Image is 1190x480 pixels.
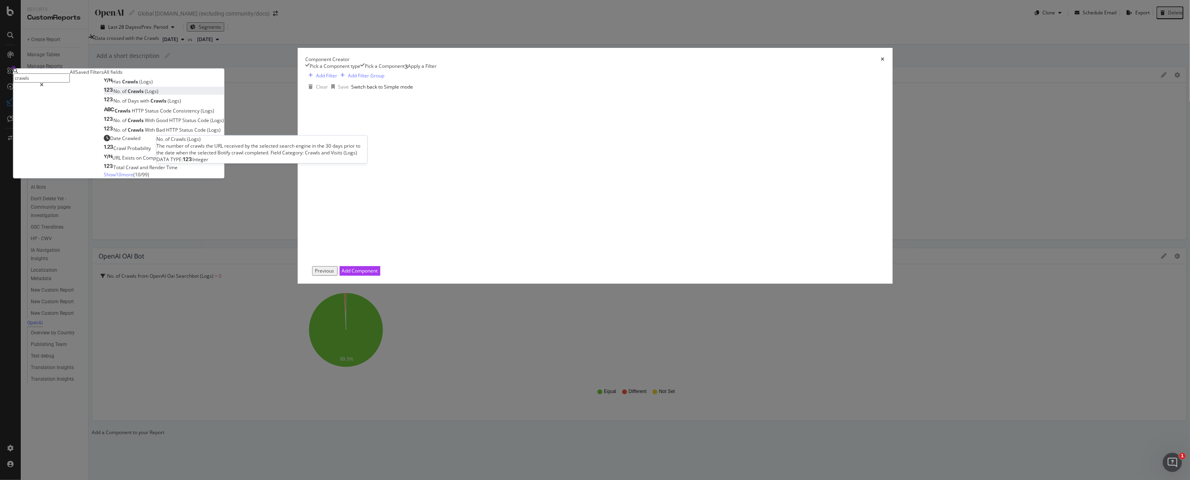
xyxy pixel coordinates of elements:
[111,135,123,142] span: Date
[114,126,123,133] span: No.
[338,71,385,80] button: Add Filter Group
[140,98,151,105] span: with
[123,117,128,124] span: of
[348,72,385,79] div: Add Filter Group
[114,145,128,152] span: Crawl
[328,80,349,93] button: Save
[113,155,123,162] span: URL
[306,56,350,63] div: Component Creator
[128,117,145,124] span: Crawls
[76,69,104,75] div: Saved Filters
[156,117,170,124] span: Good
[128,88,145,95] span: Crawls
[195,126,208,133] span: Code
[123,98,128,105] span: of
[114,117,123,124] span: No.
[136,155,143,162] span: on
[352,83,413,90] div: Switch back to Simple mode
[310,63,361,71] div: Pick a Component type
[123,78,140,85] span: Crawls
[170,117,183,124] span: HTTP
[123,126,128,133] span: of
[114,164,126,171] span: Total
[143,155,168,162] span: Compared
[145,88,159,95] span: (Logs)
[338,83,349,90] div: Save
[316,72,338,79] div: Add Filter
[151,98,168,105] span: Crawls
[70,69,76,75] div: All
[167,164,178,171] span: Time
[145,126,156,133] span: With
[180,126,195,133] span: Status
[145,107,160,114] span: Status
[104,69,224,75] div: All fields
[198,117,211,124] span: Code
[104,171,134,178] span: Show 10 more
[123,88,128,95] span: of
[14,73,70,83] input: Search by field name
[113,78,123,85] span: Has
[156,136,367,142] div: No. of Crawls (Logs)
[114,88,123,95] span: No.
[306,80,328,93] button: Clear
[128,145,151,152] span: Probability
[1163,453,1182,472] iframe: Intercom live chat
[312,266,338,275] button: Previous
[315,267,334,274] div: Previous
[115,107,132,114] span: Crawls
[128,98,140,105] span: Days
[166,126,180,133] span: HTTP
[123,135,141,142] span: Crawled
[208,126,221,133] span: (Logs)
[140,78,153,85] span: (Logs)
[340,266,380,275] button: Add Component
[365,63,405,71] div: Pick a Component
[126,164,140,171] span: Crawl
[156,126,166,133] span: Bad
[168,98,182,105] span: (Logs)
[342,267,378,274] div: Add Component
[298,48,893,283] div: modal
[140,164,150,171] span: and
[173,107,201,114] span: Consistency
[405,63,408,71] div: 3
[1179,453,1186,459] span: 1
[114,98,123,105] span: No.
[160,107,173,114] span: Code
[316,83,328,90] div: Clear
[128,126,145,133] span: Crawls
[156,142,367,156] div: The number of crawls the URL received by the selected search engine in the 30 days prior to the d...
[211,117,224,124] span: (Logs)
[408,63,437,71] div: Apply a Filter
[145,117,156,124] span: With
[183,117,198,124] span: Status
[349,80,416,93] button: Switch back to Simple mode
[134,171,150,178] span: ( 10 / 99 )
[201,107,215,114] span: (Logs)
[156,156,183,163] span: DATA TYPE:
[123,155,136,162] span: Exists
[150,164,167,171] span: Render
[192,156,208,163] span: Integer
[306,71,338,80] button: Add Filter
[881,56,885,63] div: times
[132,107,145,114] span: HTTP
